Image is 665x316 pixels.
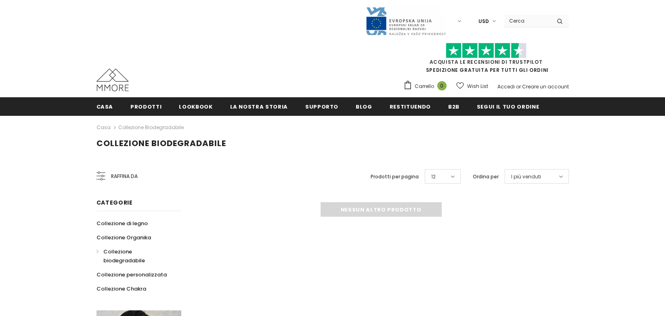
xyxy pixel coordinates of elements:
[446,43,527,59] img: Fidati di Pilot Stars
[96,69,129,91] img: Casi MMORE
[179,97,212,115] a: Lookbook
[448,97,459,115] a: B2B
[516,83,521,90] span: or
[96,199,133,207] span: Categorie
[504,15,551,27] input: Search Site
[431,173,436,181] span: 12
[467,82,488,90] span: Wish List
[522,83,569,90] a: Creare un account
[478,17,489,25] span: USD
[96,268,167,282] a: Collezione personalizzata
[456,79,488,93] a: Wish List
[179,103,212,111] span: Lookbook
[96,97,113,115] a: Casa
[365,6,446,36] img: Javni Razpis
[403,80,451,92] a: Carrello 0
[390,97,431,115] a: Restituendo
[473,173,499,181] label: Ordina per
[437,81,447,90] span: 0
[96,103,113,111] span: Casa
[96,230,151,245] a: Collezione Organika
[477,103,539,111] span: Segui il tuo ordine
[497,83,515,90] a: Accedi
[230,103,288,111] span: La nostra storia
[96,216,148,230] a: Collezione di legno
[230,97,288,115] a: La nostra storia
[356,103,372,111] span: Blog
[96,271,167,278] span: Collezione personalizzata
[111,172,138,181] span: Raffina da
[96,245,172,268] a: Collezione biodegradabile
[477,97,539,115] a: Segui il tuo ordine
[96,234,151,241] span: Collezione Organika
[371,173,419,181] label: Prodotti per pagina
[96,220,148,227] span: Collezione di legno
[415,82,434,90] span: Carrello
[103,248,145,264] span: Collezione biodegradabile
[118,124,184,131] a: Collezione biodegradabile
[130,103,162,111] span: Prodotti
[96,123,111,132] a: Casa
[96,138,226,149] span: Collezione biodegradabile
[403,46,569,73] span: SPEDIZIONE GRATUITA PER TUTTI GLI ORDINI
[130,97,162,115] a: Prodotti
[305,103,338,111] span: supporto
[430,59,543,65] a: Acquista le recensioni di TrustPilot
[96,285,146,293] span: Collezione Chakra
[448,103,459,111] span: B2B
[511,173,541,181] span: I più venduti
[390,103,431,111] span: Restituendo
[305,97,338,115] a: supporto
[96,282,146,296] a: Collezione Chakra
[356,97,372,115] a: Blog
[365,17,446,24] a: Javni Razpis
